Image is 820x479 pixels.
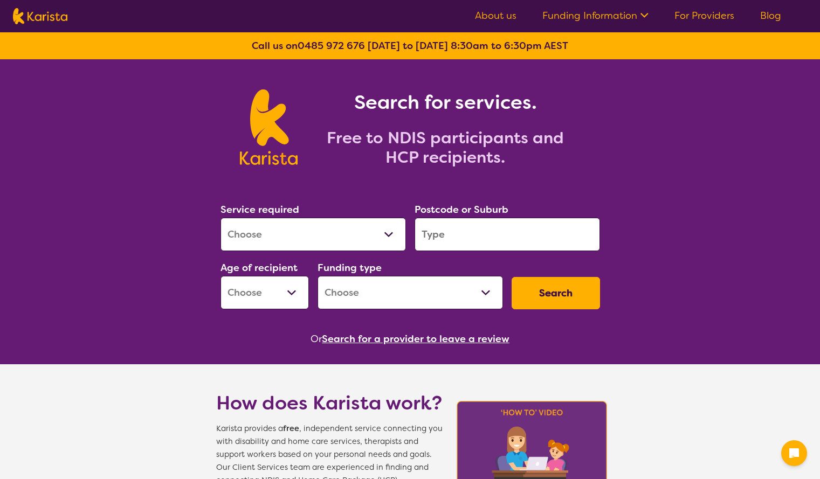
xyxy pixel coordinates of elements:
b: Call us on [DATE] to [DATE] 8:30am to 6:30pm AEST [252,39,568,52]
a: 0485 972 676 [298,39,365,52]
span: Or [311,331,322,347]
b: free [283,424,299,434]
img: Karista logo [13,8,67,24]
input: Type [415,218,600,251]
img: Karista logo [240,89,298,165]
label: Postcode or Suburb [415,203,508,216]
h1: Search for services. [311,89,580,115]
label: Service required [220,203,299,216]
a: Funding Information [542,9,649,22]
h1: How does Karista work? [216,390,443,416]
a: About us [475,9,516,22]
h2: Free to NDIS participants and HCP recipients. [311,128,580,167]
label: Funding type [318,261,382,274]
button: Search for a provider to leave a review [322,331,509,347]
a: For Providers [674,9,734,22]
a: Blog [760,9,781,22]
button: Search [512,277,600,309]
label: Age of recipient [220,261,298,274]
